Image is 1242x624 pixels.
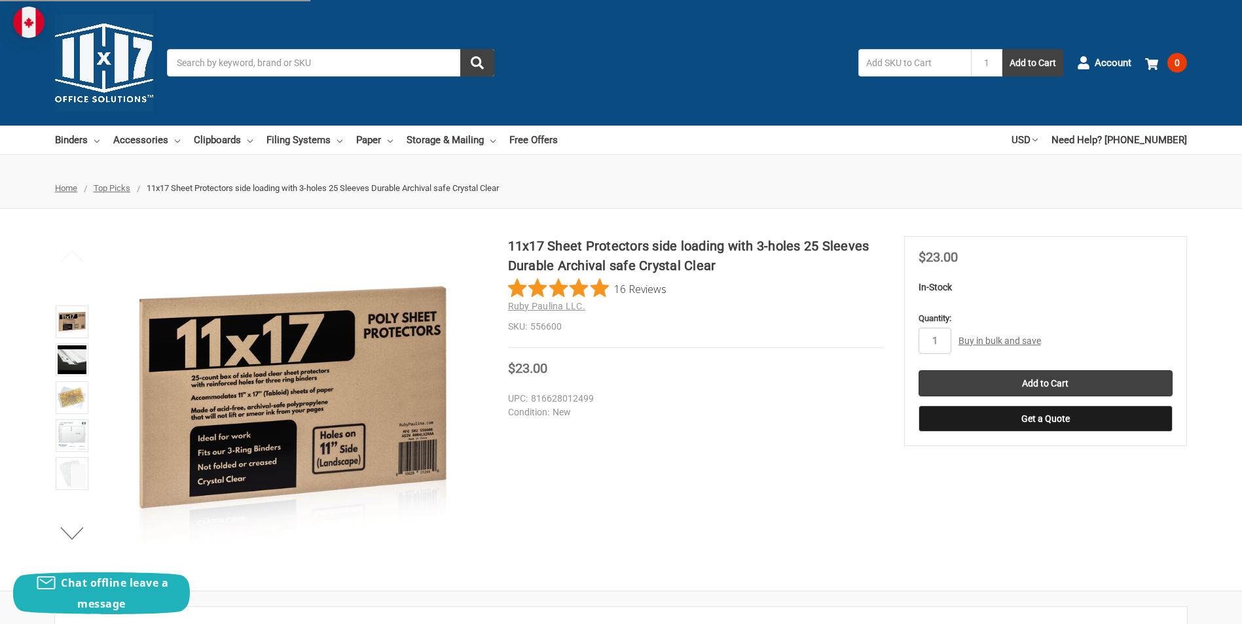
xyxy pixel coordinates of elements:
span: $23.00 [508,360,547,376]
dd: 556600 [508,320,883,334]
dd: New [508,406,877,419]
button: Get a Quote [919,406,1173,432]
img: 11x17 Sheet Protector Poly with holes on 11" side 556600 [58,383,86,412]
button: Add to Cart [1002,49,1063,77]
span: $23.00 [919,249,958,265]
a: Binders [55,126,100,154]
button: Chat offline leave a message [13,572,190,614]
p: In-Stock [919,281,1173,294]
input: Add to Cart [919,370,1173,396]
input: Add SKU to Cart [858,49,971,77]
a: Need Help? [PHONE_NUMBER] [1051,126,1187,154]
span: 11x17 Sheet Protectors side loading with 3-holes 25 Sleeves Durable Archival safe Crystal Clear [147,183,499,193]
button: Previous [52,243,92,269]
a: Buy in bulk and save [959,336,1041,346]
a: Filing Systems [266,126,342,154]
a: Account [1077,46,1131,80]
span: Chat offline leave a message [61,576,168,611]
dd: 816628012499 [508,392,877,406]
a: Accessories [113,126,180,154]
button: Rated 4.8 out of 5 stars from 16 reviews. Jump to reviews. [508,279,667,298]
dt: Condition: [508,406,549,419]
dt: UPC: [508,392,528,406]
img: 11x17 Sheet Protectors side loading with 3-holes 25 Sleeves Durable Archival safe Crystal Clear [58,421,86,450]
iframe: Google Customer Reviews [1134,589,1242,624]
a: 0 [1145,46,1187,80]
img: 11x17 Sheet Protectors side loading with 3-holes 25 Sleeves Durable Archival safe Crystal Clear [58,307,86,336]
a: USD [1012,126,1038,154]
span: 0 [1167,53,1187,73]
input: Search by keyword, brand or SKU [167,49,494,77]
a: Storage & Mailing [407,126,496,154]
img: 11x17 Sheet Protectors side loading with 3-holes 25 Sleeves Durable Archival safe Crystal Clear [58,345,86,374]
a: Free Offers [509,126,558,154]
h1: 11x17 Sheet Protectors side loading with 3-holes 25 Sleeves Durable Archival safe Crystal Clear [508,236,883,275]
dt: SKU: [508,320,527,334]
span: Account [1095,56,1131,71]
img: 11x17 Sheet Protectors side loading with 3-holes 25 Sleeves Durable Archival safe Crystal Clear [58,459,86,488]
a: Top Picks [94,183,130,193]
a: Paper [356,126,393,154]
label: Quantity: [919,312,1173,325]
img: duty and tax information for Canada [13,7,45,38]
button: Next [52,520,92,546]
a: Clipboards [194,126,253,154]
img: 11x17 Sheet Protectors side loading with 3-holes 25 Sleeves Durable Archival safe Crystal Clear [129,236,456,563]
a: Home [55,183,77,193]
a: Ruby Paulina LLC. [508,301,585,311]
img: 11x17.com [55,14,153,112]
span: 16 Reviews [614,279,667,298]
